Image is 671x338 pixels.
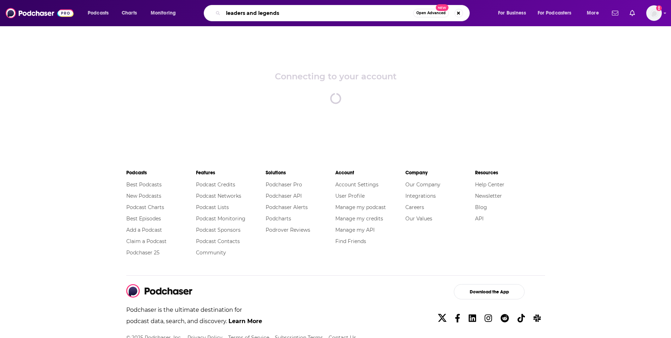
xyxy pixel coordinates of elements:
a: Instagram [482,310,495,326]
a: Careers [405,204,424,210]
a: API [475,215,484,222]
a: Podcast Credits [196,181,235,188]
a: TikTok [515,310,528,326]
a: Our Company [405,181,440,188]
a: Charts [117,7,141,19]
a: Add a Podcast [126,227,162,233]
li: Account [335,167,405,179]
a: Podcharts [266,215,291,222]
span: New [436,4,449,11]
a: Best Podcasts [126,181,162,188]
a: Claim a Podcast [126,238,167,244]
a: Podchaser Pro [266,181,302,188]
button: Download the App [454,284,525,299]
a: Reddit [498,310,512,326]
a: Learn More [229,318,262,325]
a: Integrations [405,193,436,199]
li: Resources [475,167,545,179]
button: Open AdvancedNew [413,9,449,17]
a: Account Settings [335,181,378,188]
button: open menu [146,7,185,19]
a: Podchaser Alerts [266,204,308,210]
span: Monitoring [151,8,176,18]
a: Podrover Reviews [266,227,310,233]
a: Podcast Contacts [196,238,240,244]
a: Podchaser API [266,193,302,199]
div: Connecting to your account [275,71,397,81]
span: For Business [498,8,526,18]
a: Blog [475,204,487,210]
button: open menu [533,7,582,19]
a: Manage my credits [335,215,383,222]
a: Podchaser 25 [126,249,160,256]
a: Podcast Lists [196,204,229,210]
button: open menu [493,7,535,19]
span: More [587,8,599,18]
li: Features [196,167,266,179]
input: Search podcasts, credits, & more... [223,7,413,19]
span: Charts [122,8,137,18]
p: Podchaser is the ultimate destination for podcast data, search, and discovery. [126,304,263,333]
span: Podcasts [88,8,109,18]
a: Our Values [405,215,432,222]
a: X/Twitter [435,310,449,326]
li: Podcasts [126,167,196,179]
a: Help Center [475,181,504,188]
a: New Podcasts [126,193,161,199]
a: Linkedin [466,310,479,326]
a: Best Episodes [126,215,161,222]
a: User Profile [335,193,365,199]
a: Newsletter [475,193,502,199]
span: Open Advanced [416,11,446,15]
a: Slack [531,310,544,326]
img: Podchaser - Follow, Share and Rate Podcasts [6,6,74,20]
a: Podcast Sponsors [196,227,241,233]
a: Show notifications dropdown [627,7,638,19]
button: open menu [582,7,608,19]
a: Podcast Monitoring [196,215,245,222]
a: Community [196,249,226,256]
a: Download the App [434,284,545,299]
button: Show profile menu [646,5,662,21]
svg: Add a profile image [656,5,662,11]
a: Podcast Charts [126,204,164,210]
a: Manage my API [335,227,375,233]
a: Manage my podcast [335,204,386,210]
li: Company [405,167,475,179]
span: Logged in as gbrussel [646,5,662,21]
a: Podcast Networks [196,193,241,199]
a: Find Friends [335,238,366,244]
li: Solutions [266,167,335,179]
div: Search podcasts, credits, & more... [210,5,476,21]
a: Facebook [452,310,463,326]
button: open menu [83,7,118,19]
img: Podchaser - Follow, Share and Rate Podcasts [126,284,193,298]
a: Show notifications dropdown [609,7,621,19]
img: User Profile [646,5,662,21]
span: For Podcasters [538,8,572,18]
